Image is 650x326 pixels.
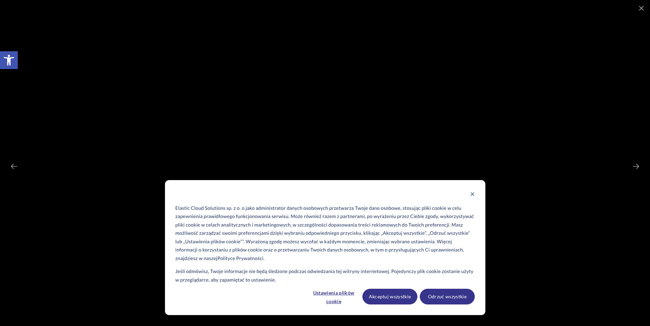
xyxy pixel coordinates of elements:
[307,289,360,304] button: Ustawienia plików cookie
[175,267,474,284] p: Jeśli odmówisz, Twoje informacje nie będą śledzone podczas odwiedzania tej witryny internetowej. ...
[175,204,474,263] p: Elastic Cloud Solutions sp. z o. o jako administrator danych osobowych przetwarza Twoje dane osob...
[362,289,417,304] button: Akceptuj wszystkie
[470,191,475,199] button: Dismiss cookie banner
[420,289,475,304] button: Odrzuć wszystkie
[218,254,265,263] a: Polityce Prywatności.
[165,180,485,315] div: Cookie banner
